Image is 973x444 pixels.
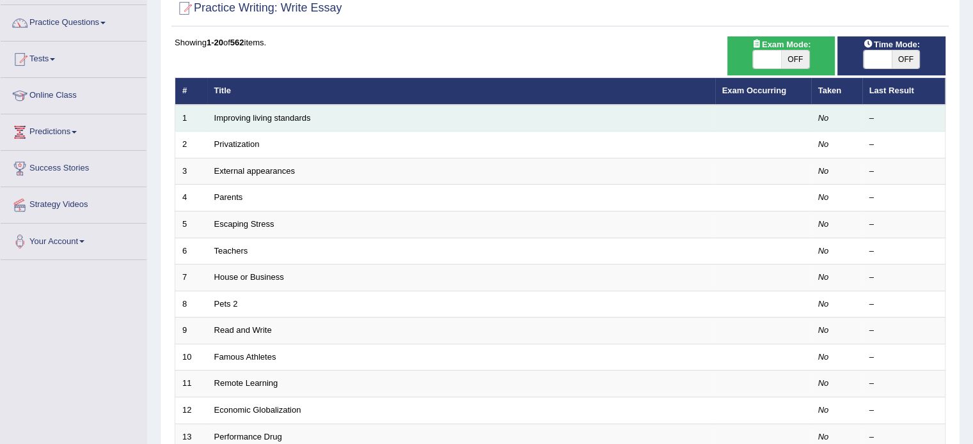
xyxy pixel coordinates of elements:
b: 1-20 [207,38,223,47]
div: – [869,245,938,257]
a: Online Class [1,78,146,110]
a: Practice Questions [1,5,146,37]
a: Strategy Videos [1,187,146,219]
div: – [869,112,938,125]
td: 8 [175,291,207,318]
em: No [818,166,829,176]
a: Success Stories [1,151,146,183]
th: # [175,78,207,105]
th: Last Result [862,78,945,105]
span: OFF [781,50,809,68]
a: Pets 2 [214,299,238,309]
a: Remote Learning [214,378,278,388]
a: Teachers [214,246,248,256]
a: Read and Write [214,325,272,335]
td: 5 [175,211,207,238]
em: No [818,432,829,441]
td: 11 [175,371,207,397]
a: Exam Occurring [722,86,786,95]
div: – [869,272,938,284]
a: Privatization [214,139,260,149]
div: – [869,431,938,443]
div: – [869,325,938,337]
div: – [869,378,938,390]
span: OFF [892,50,920,68]
a: Parents [214,192,243,202]
td: 9 [175,318,207,344]
a: Tests [1,42,146,73]
a: Improving living standards [214,113,311,123]
em: No [818,219,829,229]
td: 12 [175,397,207,424]
em: No [818,352,829,362]
em: No [818,192,829,202]
td: 7 [175,264,207,291]
a: Your Account [1,224,146,256]
div: – [869,192,938,204]
a: Performance Drug [214,432,282,441]
em: No [818,139,829,149]
a: Escaping Stress [214,219,274,229]
div: Show exams occurring in exams [727,36,835,75]
a: House or Business [214,272,284,282]
em: No [818,405,829,415]
div: – [869,139,938,151]
div: – [869,404,938,417]
b: 562 [230,38,244,47]
a: Predictions [1,114,146,146]
div: – [869,218,938,231]
em: No [818,325,829,335]
a: External appearances [214,166,295,176]
div: – [869,351,938,364]
em: No [818,378,829,388]
td: 3 [175,158,207,185]
em: No [818,113,829,123]
em: No [818,299,829,309]
a: Economic Globalization [214,405,301,415]
em: No [818,246,829,256]
div: Showing of items. [175,36,945,49]
div: – [869,298,938,310]
span: Time Mode: [858,38,925,51]
a: Famous Athletes [214,352,276,362]
td: 6 [175,238,207,264]
em: No [818,272,829,282]
span: Exam Mode: [747,38,816,51]
td: 10 [175,344,207,371]
th: Title [207,78,715,105]
td: 4 [175,185,207,211]
th: Taken [811,78,862,105]
td: 2 [175,132,207,158]
td: 1 [175,105,207,132]
div: – [869,165,938,178]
